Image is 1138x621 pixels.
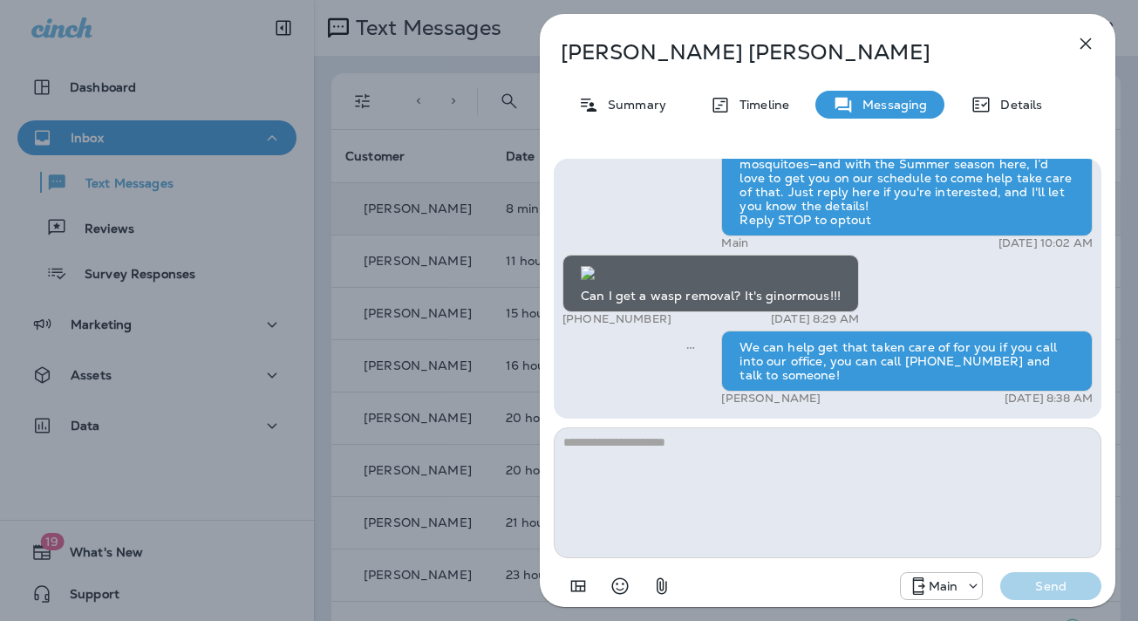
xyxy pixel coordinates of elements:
p: Main [929,579,958,593]
button: Add in a premade template [561,569,596,604]
p: Details [991,98,1042,112]
p: [DATE] 10:02 AM [998,236,1093,250]
p: [PERSON_NAME] [721,392,821,406]
div: Hi, [PERSON_NAME] , this is [PERSON_NAME] with Moxie Pest Control. We know Summer brings out the ... [721,96,1093,237]
span: Sent [686,338,695,354]
p: [DATE] 8:38 AM [1005,392,1093,406]
button: Select an emoji [603,569,637,604]
p: [PERSON_NAME] [PERSON_NAME] [561,40,1037,65]
p: Summary [599,98,666,112]
p: Main [721,236,748,250]
div: We can help get that taken care of for you if you call into our office, you can call [PHONE_NUMBE... [721,331,1093,392]
div: +1 (817) 482-3792 [901,576,983,597]
div: Can I get a wasp removal? It's ginormous!!! [562,255,859,312]
img: twilio-download [581,266,595,280]
p: [PHONE_NUMBER] [562,312,671,326]
p: Messaging [854,98,927,112]
p: Timeline [731,98,789,112]
p: [DATE] 8:29 AM [771,312,859,326]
